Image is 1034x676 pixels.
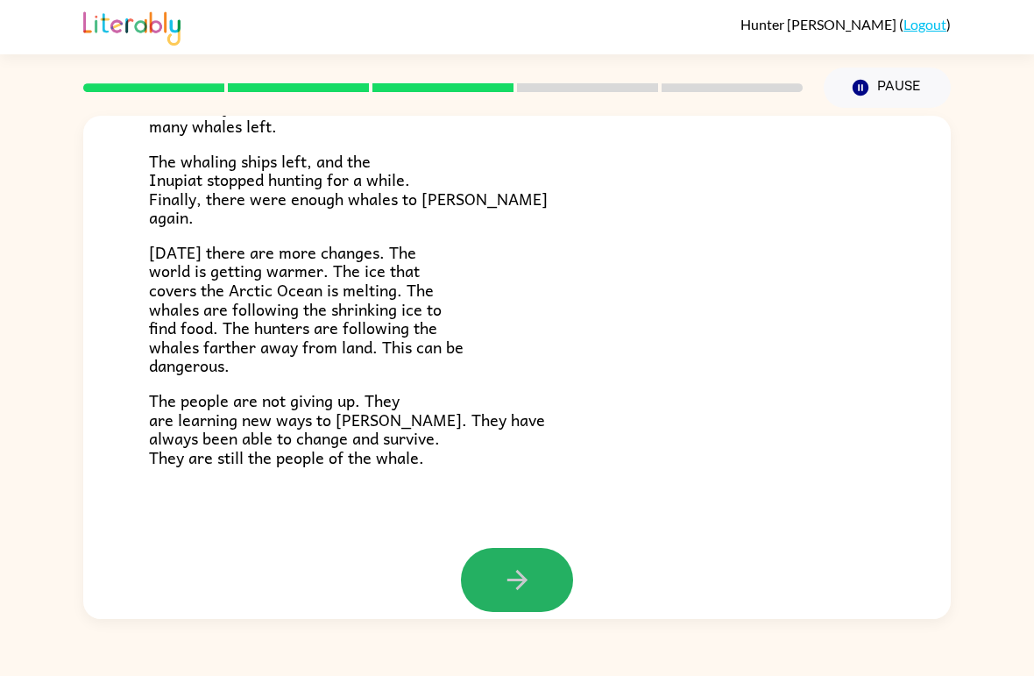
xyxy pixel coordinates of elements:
img: Literably [83,7,181,46]
a: Logout [903,16,946,32]
button: Pause [824,68,951,108]
span: Hunter [PERSON_NAME] [740,16,899,32]
span: The people are not giving up. They are learning new ways to [PERSON_NAME]. They have always been ... [149,388,545,470]
span: The whaling ships left, and the Inupiat stopped hunting for a while. Finally, there were enough w... [149,148,548,231]
span: [DATE] there are more changes. The world is getting warmer. The ice that covers the Arctic Ocean ... [149,239,464,379]
div: ( ) [740,16,951,32]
